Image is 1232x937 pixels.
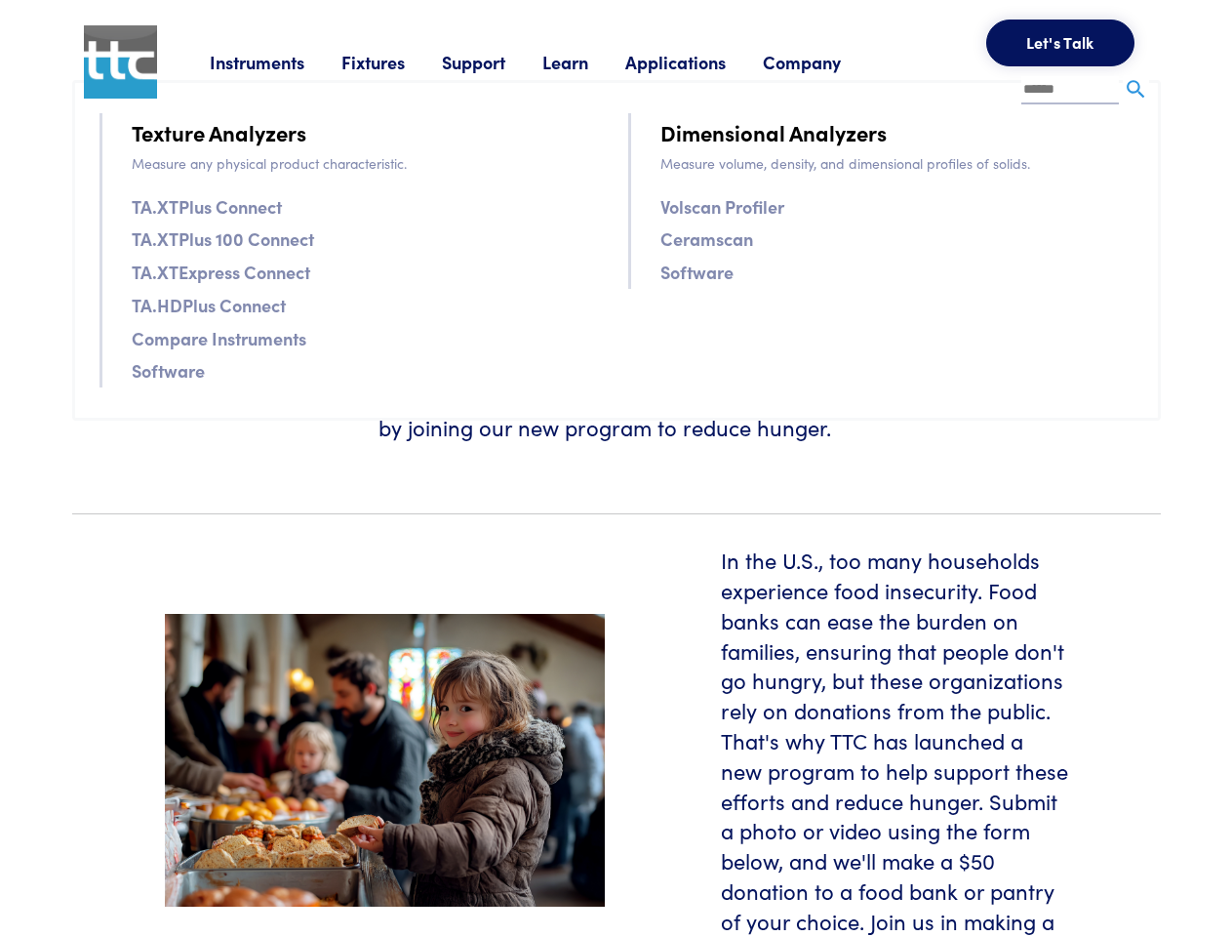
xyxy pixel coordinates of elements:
a: Fixtures [341,50,442,74]
a: TA.XTPlus 100 Connect [132,224,314,253]
a: TA.XTExpress Connect [132,258,310,286]
a: TA.XTPlus Connect [132,192,282,221]
a: Compare Instruments [132,324,306,352]
a: Texture Analyzers [132,115,306,149]
p: Measure volume, density, and dimensional profiles of solids. [660,152,1133,174]
img: ttc_logo_1x1_v1.0.png [84,25,157,99]
a: Learn [542,50,625,74]
a: Support [442,50,542,74]
a: Dimensional Analyzers [660,115,887,149]
button: Let's Talk [986,20,1134,66]
a: TA.HDPlus Connect [132,291,286,319]
a: Software [132,356,205,385]
a: Company [763,50,878,74]
img: food-pantry-header.jpeg [165,614,605,908]
a: Ceramscan [660,224,753,253]
a: Instruments [210,50,341,74]
a: Applications [625,50,763,74]
p: Measure any physical product characteristic. [132,152,605,174]
a: Software [660,258,734,286]
a: Volscan Profiler [660,192,784,221]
